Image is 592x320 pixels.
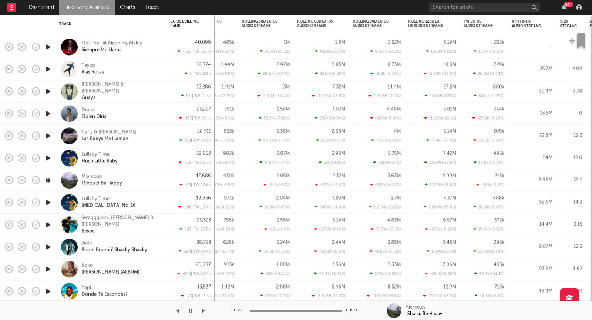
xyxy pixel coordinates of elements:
[387,62,401,67] div: 8.73M
[224,196,234,200] div: 971k
[81,136,128,143] div: Las Babys Me Llaman
[560,287,582,296] div: 2.14
[276,62,290,67] div: 2.97M
[81,269,139,276] div: [PERSON_NAME] (ALBUM)
[512,243,552,251] div: 9.87M
[81,81,161,95] a: [PERSON_NAME] & [PERSON_NAME]
[170,160,211,165] div: -119 | TW: 19.5k
[512,131,552,140] div: 72.8M
[332,173,345,178] div: 2.32M
[81,228,94,235] div: Besos
[81,174,102,180] div: Miercoles
[81,47,122,54] div: Siempre Me Llama
[81,129,137,136] div: Carly & [PERSON_NAME]
[196,196,211,200] div: 19,856
[332,84,345,89] div: 7.32M
[259,160,290,165] div: 148k ( +7.74 % )
[443,218,456,223] div: 6.57M
[283,84,290,89] div: 3M
[426,138,456,143] div: 779k ( +17.9 % )
[314,116,345,120] div: 259k ( +9.34 % )
[387,240,401,245] div: 3.85M
[315,182,345,187] div: -357k ( -13.4 % )
[81,240,93,247] div: Jedis
[332,284,345,289] div: 5.46M
[560,154,582,163] div: 12.6
[370,182,401,187] div: -182k ( -4.77 % )
[423,293,456,298] div: -22.7M ( -63.9 % )
[81,114,107,120] a: Quién Diría
[81,291,128,298] div: Donde Te Escondes?
[560,87,582,96] div: 3.78
[197,107,211,111] div: 25,227
[332,107,345,111] div: 3.03M
[59,22,159,26] div: Track
[81,180,122,187] a: I Should Be Happy
[81,203,136,209] div: [MEDICAL_DATA] No. 16
[81,247,147,254] a: Boom Boom Y Shacky Shacky
[81,63,95,69] a: Teyco
[283,40,290,45] div: 1M
[564,2,573,7] div: 99 +
[196,84,211,89] div: 12,286
[425,182,456,187] div: 1.11M ( +28.6 % )
[312,93,345,98] div: -12.9M ( -63.8 % )
[242,19,279,28] div: Rolling 30D Ex-US Audio Streams
[512,87,552,96] div: 30.4M
[297,19,334,28] div: Rolling 60D Ex-US Audio Streams
[353,19,390,28] div: Rolling 90D Ex-US Audio Streams
[203,93,234,98] div: 29.8k ( +2.15 % )
[81,95,96,101] div: Guaya
[314,249,345,254] div: -558k ( -18.6 % )
[494,262,504,267] div: 453k
[277,107,290,111] div: 1.54M
[443,196,456,200] div: 7.37M
[221,62,234,67] div: 1.44M
[474,93,504,98] div: 846 ( +0.125 % )
[560,65,582,74] div: 4.04
[81,69,104,76] a: Alas Rotas
[258,138,290,143] div: 49.2k ( +3.75 % )
[170,293,211,298] div: -73 | TW: 13.5k
[424,160,456,165] div: 1.95M ( +35.8 % )
[81,40,142,47] a: Opi The Hit Machine, Maldy
[223,173,234,178] div: 430k
[81,107,95,114] a: Depol
[443,151,456,156] div: 7.42M
[560,20,577,29] div: % US Streams
[206,182,234,187] div: -108k ( -20 % )
[205,249,234,254] div: 103k ( +19.7 % )
[260,49,290,54] div: 202k ( +25.3 % )
[405,311,442,317] div: I Should Be Happy
[81,263,93,269] div: Koko
[259,204,290,209] div: 142k ( +7.49 % )
[197,284,211,289] div: 13,537
[473,227,504,231] div: 19.4k ( +5.52 % )
[203,204,234,209] div: 37.4k ( +4.01 % )
[512,287,552,296] div: 48.4M
[81,215,161,228] a: Swaggglock, [PERSON_NAME] & [PERSON_NAME]
[512,20,541,29] div: ATD Ex-US Audio Streams
[277,173,290,178] div: 1.05M
[81,196,110,203] div: Lullaby Time
[276,262,290,267] div: 1.88M
[81,158,118,165] a: Hush Little Baby
[424,204,456,209] div: 1.86M ( +33.8 % )
[512,65,552,74] div: 25.7M
[316,138,345,143] div: 211k ( +8.57 % )
[332,62,345,67] div: 5.85M
[223,129,234,134] div: 653k
[264,227,290,231] div: -19k ( -1.2 % )
[443,240,456,245] div: 5.45M
[512,198,552,207] div: 52.6M
[197,129,211,134] div: 28,711
[560,131,582,140] div: 12.2
[335,40,345,45] div: 1.8M
[223,151,234,156] div: 983k
[371,138,401,143] div: 771k ( +23.8 % )
[223,40,234,45] div: 485k
[196,240,211,245] div: 28,723
[388,151,401,156] div: 5.75M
